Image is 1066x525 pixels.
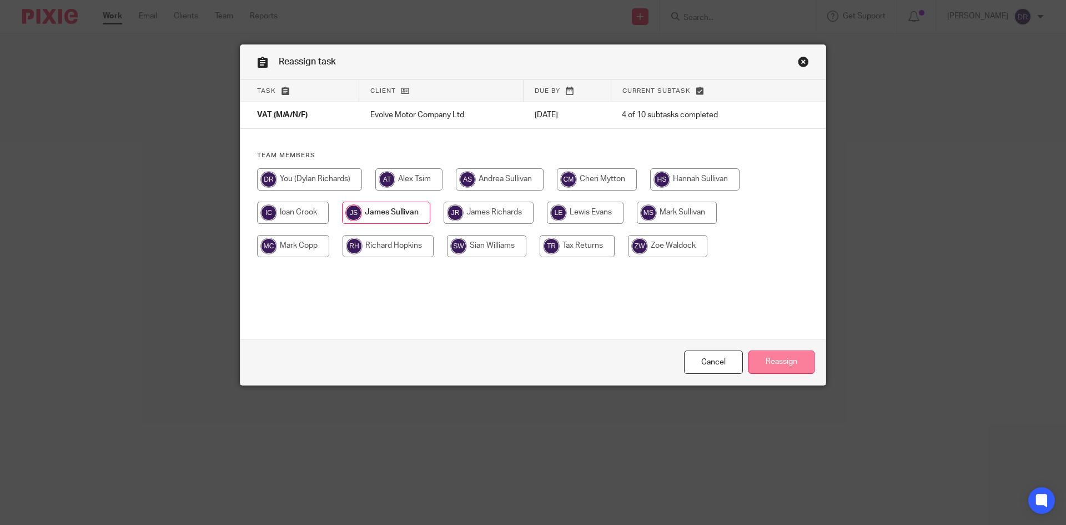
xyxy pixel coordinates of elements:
td: 4 of 10 subtasks completed [611,102,778,129]
p: Evolve Motor Company Ltd [370,109,512,121]
a: Close this dialog window [684,351,743,374]
span: Reassign task [279,57,336,66]
span: Task [257,88,276,94]
span: Client [370,88,396,94]
span: VAT (M/A/N/F) [257,112,308,119]
p: [DATE] [535,109,600,121]
h4: Team members [257,151,809,160]
span: Current subtask [622,88,691,94]
a: Close this dialog window [798,56,809,71]
input: Reassign [748,351,814,374]
span: Due by [535,88,560,94]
